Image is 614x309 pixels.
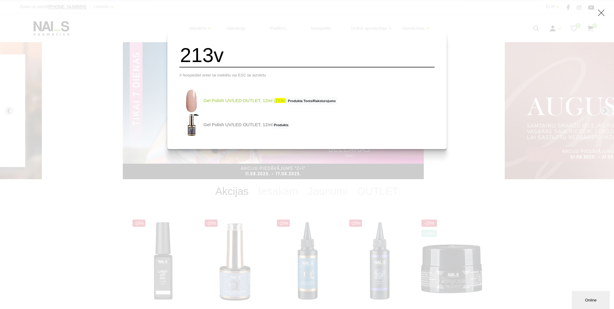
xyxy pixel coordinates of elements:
span: Produkts [272,121,290,129]
a: Gel Polish UV/LED OUTLET, 12mlProdukts [179,113,290,137]
a: Gel Polish UV/LED OUTLET, 12ml (213v)Produkta Tonis/Raksturojums [179,89,337,113]
iframe: chat widget [572,290,611,309]
input: Meklēt produktus ... [179,43,435,67]
span: Produkta Tonis/Raksturojums [287,97,337,105]
img: Ilgnoturīga, intensīvi pigmentēta gēllaka. Viegli klājas, lieliski žūst, nesaraujas, neatkāpjas n... [179,89,203,113]
span: 213v [275,98,285,103]
span: # Nospiediet enter lai meklētu vai ESC lai aizvērtu [179,73,266,77]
